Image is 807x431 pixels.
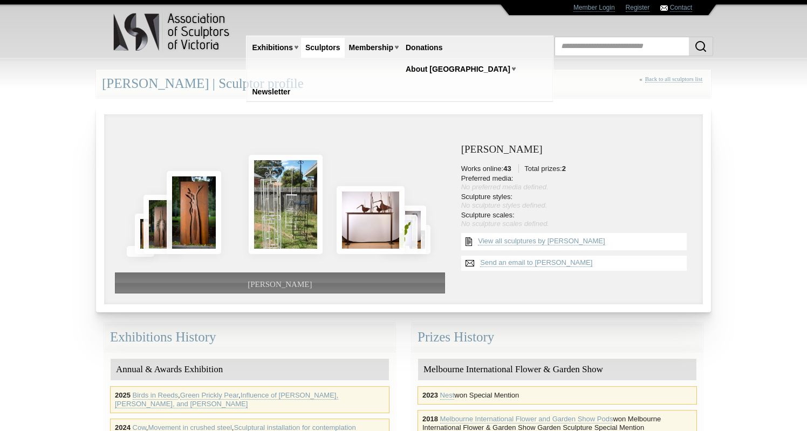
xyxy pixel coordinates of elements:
a: Newsletter [248,82,295,102]
a: Sculptors [301,38,345,58]
img: View all {sculptor_name} sculptures list [461,233,476,250]
a: Register [626,4,650,12]
a: Green Prickly Pear [180,391,238,400]
div: No sculpture scales defined. [461,220,692,228]
img: Contact ASV [660,5,668,11]
strong: 2023 [422,391,438,399]
img: David Doyle [249,155,323,254]
strong: 2025 [115,391,131,399]
img: Buddha [135,214,162,254]
a: Exhibitions [248,38,297,58]
a: Influence of [PERSON_NAME], [PERSON_NAME], and [PERSON_NAME] [115,391,338,408]
a: Birds in Reeds [133,391,179,400]
li: Works online: Total prizes: [461,165,692,173]
a: View all sculptures by [PERSON_NAME] [478,237,605,245]
img: logo.png [113,11,231,53]
a: Back to all sculptors list [645,76,702,83]
a: Donations [401,38,447,58]
a: Nest [440,391,455,400]
div: , , [110,386,389,413]
strong: 2018 [422,415,438,423]
img: Yacca - Grass Tree [143,195,180,254]
div: No preferred media defined. [461,183,692,191]
strong: 43 [503,165,511,173]
li: Sculpture styles: [461,193,692,210]
div: Prizes History [412,323,703,352]
img: Influence of Brack, Tucker, and Nolan [400,206,426,254]
li: Sculpture scales: [461,211,692,228]
img: Scarred - Canoe Tree [167,171,221,254]
span: [PERSON_NAME] [248,280,312,289]
div: won Special Mention [418,386,697,405]
strong: 2 [562,165,566,173]
h3: [PERSON_NAME] [461,144,692,155]
a: Membership [345,38,398,58]
a: About [GEOGRAPHIC_DATA] [401,59,515,79]
img: Search [694,40,707,53]
div: « [639,76,705,94]
img: The Melbourne International Flower and Garden Show Mob [127,246,154,257]
img: Send an email to David Doyle [461,256,478,271]
div: Annual & Awards Exhibition [111,359,389,381]
div: [PERSON_NAME] | Sculptor profile [96,70,711,98]
a: Member Login [573,4,615,12]
a: Send an email to [PERSON_NAME] [480,258,592,267]
a: Melbourne International Flower and Garden Show Pods [440,415,613,423]
a: Contact [670,4,692,12]
li: Preferred media: [461,174,692,191]
img: Birds in Reeds [337,186,405,254]
div: Melbourne International Flower & Garden Show [418,359,696,381]
div: Exhibitions History [104,323,395,352]
div: No sculpture styles defined. [461,201,692,210]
